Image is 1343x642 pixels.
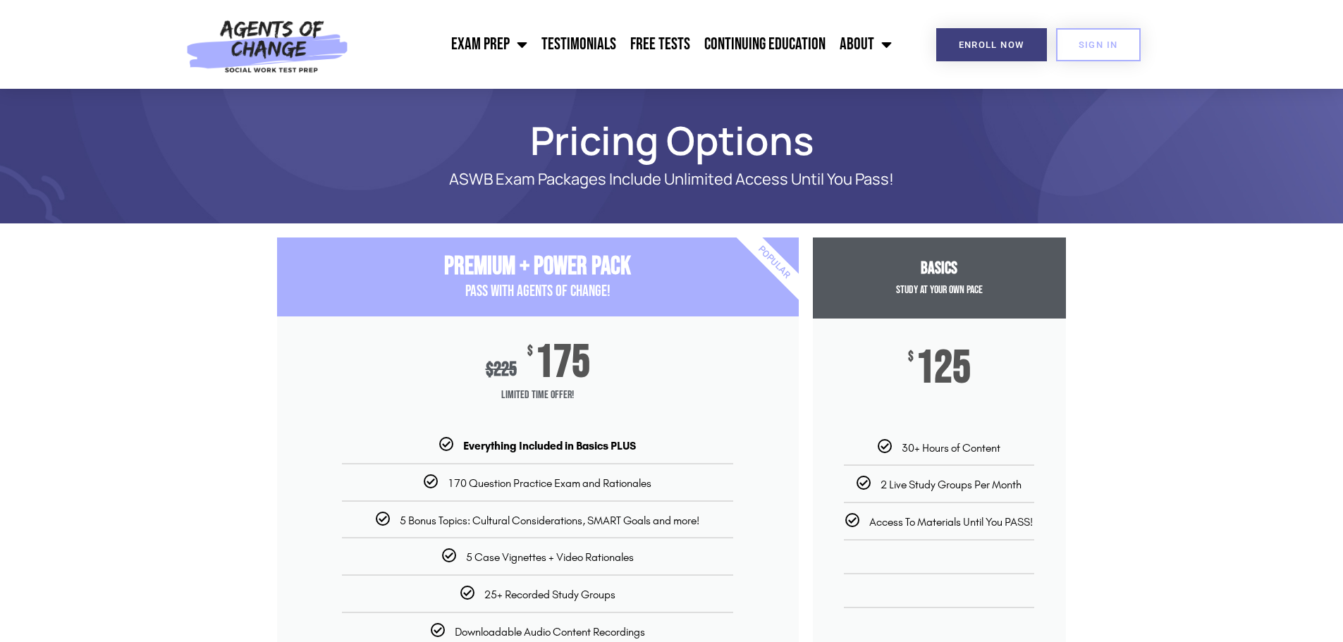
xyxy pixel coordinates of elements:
[527,345,533,359] span: $
[1079,40,1118,49] span: SIGN IN
[697,27,833,62] a: Continuing Education
[869,515,1033,529] span: Access To Materials Until You PASS!
[916,350,971,387] span: 125
[534,27,623,62] a: Testimonials
[455,625,645,638] span: Downloadable Audio Content Recordings
[448,476,651,490] span: 170 Question Practice Exam and Rationales
[692,181,855,344] div: Popular
[356,27,899,62] nav: Menu
[896,283,983,297] span: Study at your Own Pace
[486,358,493,381] span: $
[881,478,1022,491] span: 2 Live Study Groups Per Month
[1056,28,1141,61] a: SIGN IN
[813,259,1066,279] h3: Basics
[484,588,615,601] span: 25+ Recorded Study Groups
[936,28,1047,61] a: Enroll Now
[959,40,1024,49] span: Enroll Now
[902,441,1000,455] span: 30+ Hours of Content
[277,381,799,409] span: Limited Time Offer!
[277,252,799,282] h3: Premium + Power Pack
[400,514,699,527] span: 5 Bonus Topics: Cultural Considerations, SMART Goals and more!
[833,27,899,62] a: About
[623,27,697,62] a: Free Tests
[444,27,534,62] a: Exam Prep
[908,350,914,364] span: $
[535,345,590,381] span: 175
[486,358,517,381] div: 225
[463,439,636,452] b: Everything Included in Basics PLUS
[270,124,1074,156] h1: Pricing Options
[466,550,634,564] span: 5 Case Vignettes + Video Rationales
[465,282,611,301] span: PASS with AGENTS OF CHANGE!
[326,171,1017,188] p: ASWB Exam Packages Include Unlimited Access Until You Pass!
